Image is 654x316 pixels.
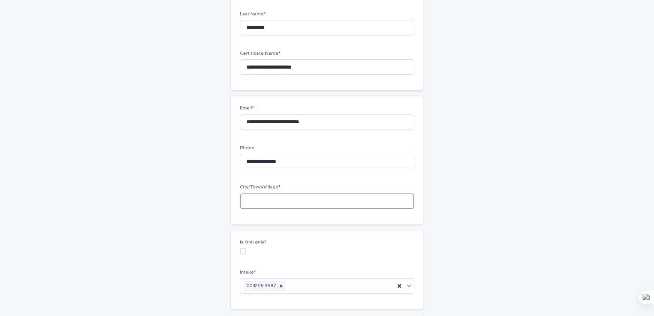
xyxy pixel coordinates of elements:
[240,185,280,190] span: City/Town/Village
[240,106,254,111] span: Email
[240,12,266,17] span: Last Name
[240,240,267,245] span: is Oral only?
[240,146,255,150] span: Phone
[244,281,277,291] div: 004205.3687
[240,51,280,56] span: Certificate Name
[240,270,256,275] span: Intake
